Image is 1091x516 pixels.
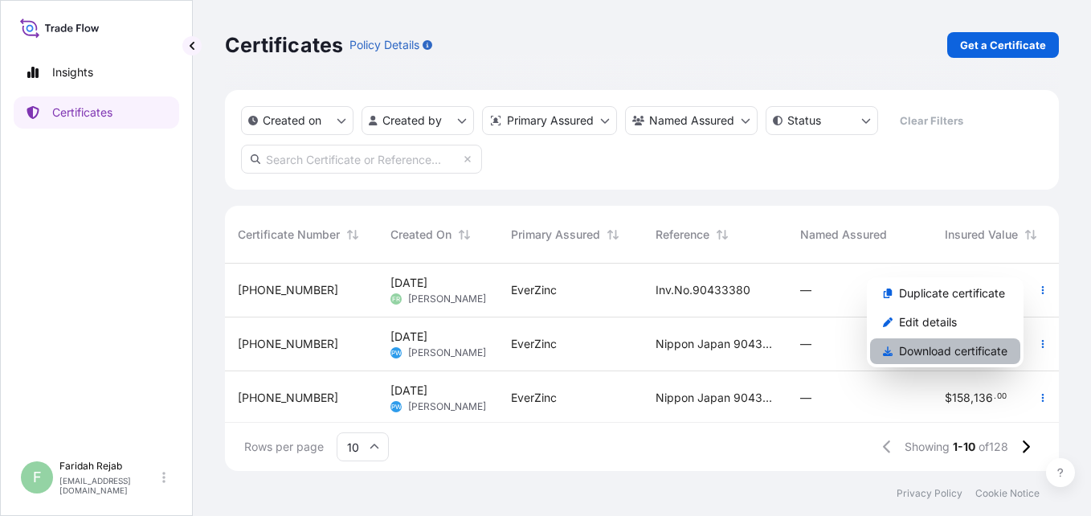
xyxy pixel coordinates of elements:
[899,343,1007,359] p: Download certificate
[899,285,1005,301] p: Duplicate certificate
[349,37,419,53] p: Policy Details
[899,314,957,330] p: Edit details
[870,338,1020,364] a: Download certificate
[867,277,1024,367] div: Actions
[870,309,1020,335] a: Edit details
[960,37,1046,53] p: Get a Certificate
[225,32,343,58] p: Certificates
[870,281,1020,306] a: Duplicate certificate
